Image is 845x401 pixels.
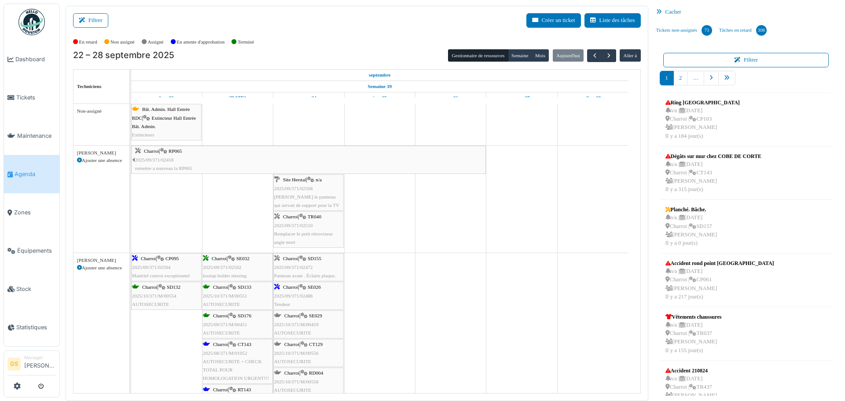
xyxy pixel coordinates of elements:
div: | [274,176,343,210]
span: AUTOSECURITE [274,330,311,335]
a: GS Manager[PERSON_NAME] [7,354,56,375]
span: RD004 [309,370,323,375]
div: [PERSON_NAME] [77,257,126,264]
a: 23 septembre 2025 [227,92,248,103]
div: | [274,369,343,394]
a: Accident rond point [GEOGRAPHIC_DATA] n/a |[DATE] Charroi |CP061 [PERSON_NAME]Il y a 217 jour(s) [663,257,776,303]
span: Charroi [284,342,299,347]
span: CT143 [238,342,251,347]
span: CP095 [165,256,179,261]
a: 24 septembre 2025 [299,92,319,103]
div: 308 [756,25,767,36]
div: Cacher [653,6,840,18]
span: 2025/10/371/M/00558 [274,379,319,384]
span: n/a [316,177,322,182]
button: Semaine [508,49,532,62]
a: Semaine 39 [366,81,394,92]
span: AUTOSECURITE [132,302,169,307]
span: 2025/09/371/02418 [135,157,174,162]
img: Badge_color-CXgf-gQk.svg [18,9,45,35]
span: SE032 [236,256,250,261]
div: Non-assigné [77,107,126,115]
span: TR040 [308,214,321,219]
div: n/a | [DATE] Charroi | CP061 [PERSON_NAME] Il y a 217 jour(s) [665,267,774,301]
span: 2025/09/371/02508 [274,186,313,191]
span: remettre a nouveau la RP065 [135,166,192,171]
label: Assigné [148,38,164,46]
div: | [274,340,343,366]
span: SD132 [167,284,180,290]
a: Tickets non-assignés [653,18,716,42]
a: 2 [673,71,687,85]
span: Maintenance [17,132,56,140]
a: 22 septembre 2025 [157,92,176,103]
span: Stock [16,285,56,293]
span: AUTOSECURITE [274,387,311,393]
a: Stock [4,270,59,308]
span: RP065 [169,148,182,154]
div: | [203,340,272,383]
a: 28 septembre 2025 [583,92,603,103]
a: Planché. Bâche. n/a |[DATE] Charroi |SD157 [PERSON_NAME]Il y a 0 jour(s) [663,203,720,250]
span: 2025/10/371/M/00554 [132,293,176,298]
span: 2025/10/371/M/00459 [274,322,319,327]
span: 2025/09/371/02472 [274,265,313,270]
button: Aujourd'hui [553,49,584,62]
span: Extincteur Hall Entrée Bât. Admin. [132,115,196,129]
label: En retard [79,38,97,46]
div: | [203,283,272,309]
label: En attente d'approbation [176,38,224,46]
span: Charroi [283,214,298,219]
div: | [274,283,343,309]
div: Ajouter une absence [77,157,126,164]
div: | [203,312,272,337]
span: Charroi [141,256,156,261]
li: GS [7,357,21,371]
span: 2025/09/371/02488 [274,293,313,298]
span: 2025/09/371/02510 [274,223,313,228]
span: 2025/09/371/02504 [132,265,171,270]
span: Charroi [213,313,228,318]
a: Tickets [4,78,59,117]
div: [PERSON_NAME] [77,149,126,157]
span: Charroi [212,256,227,261]
a: Maintenance [4,117,59,155]
button: Créer un ticket [526,13,581,28]
span: Zones [14,208,56,217]
span: Charroi [284,313,299,318]
span: AUTOSECURITE [203,330,240,335]
span: Remplacer le petit rétroviseur angle mort [274,231,333,245]
span: Techniciens [77,84,102,89]
div: Ring [GEOGRAPHIC_DATA] [665,99,740,107]
span: Dashboard [15,55,56,63]
span: 2025/09/371/02502 [203,265,242,270]
button: Liste des tâches [584,13,641,28]
a: 25 septembre 2025 [371,92,389,103]
div: Planché. Bâche. [665,206,717,213]
div: | [274,213,343,246]
a: Ring [GEOGRAPHIC_DATA] n/a |[DATE] Charroi |CP103 [PERSON_NAME]Il y a 184 jour(s) [663,96,742,143]
div: | [132,254,201,280]
span: Charroi [213,387,228,392]
a: Zones [4,193,59,232]
span: Matériel convoi exceptionnel [132,273,190,278]
a: Tâches en retard [716,18,770,42]
span: SD133 [238,284,251,290]
div: Manager [24,354,56,361]
div: Accident rond point [GEOGRAPHIC_DATA] [665,259,774,267]
span: SD176 [238,313,251,318]
span: SE026 [308,284,321,290]
div: Vêtements chaussures [665,313,722,321]
a: Équipements [4,232,59,270]
span: [PERSON_NAME] le panneau qui servait de support pour la TV [274,194,339,208]
div: | [132,105,201,139]
a: 26 septembre 2025 [441,92,460,103]
span: 2025/10/371/M/00551 [203,293,247,298]
a: Statistiques [4,308,59,346]
span: Statistiques [16,323,56,331]
div: Dégâts sur mur chez COBE DE CORTE [665,152,761,160]
span: Tendeur [274,302,290,307]
a: 22 septembre 2025 [367,70,393,81]
span: Agenda [15,170,56,178]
